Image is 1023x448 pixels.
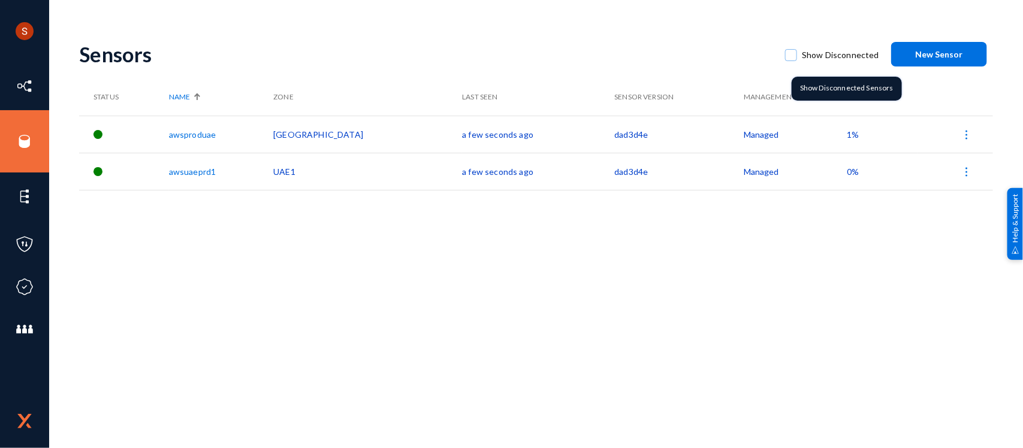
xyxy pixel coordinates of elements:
[169,92,267,102] div: Name
[847,129,859,140] span: 1%
[16,320,34,338] img: icon-members.svg
[614,78,744,116] th: Sensor Version
[614,153,744,190] td: dad3d4e
[16,187,34,205] img: icon-elements.svg
[792,77,902,101] div: Show Disconnected Sensors
[802,46,879,64] span: Show Disconnected
[16,22,34,40] img: ACg8ocLCHWB70YVmYJSZIkanuWRMiAOKj9BOxslbKTvretzi-06qRA=s96-c
[1007,188,1023,260] div: Help & Support
[744,116,847,153] td: Managed
[614,116,744,153] td: dad3d4e
[847,167,859,177] span: 0%
[16,132,34,150] img: icon-sources.svg
[744,78,847,116] th: Management
[169,167,216,177] a: awsuaeprd1
[273,116,462,153] td: [GEOGRAPHIC_DATA]
[462,78,614,116] th: Last Seen
[169,129,216,140] a: awsproduae
[462,153,614,190] td: a few seconds ago
[79,42,773,66] div: Sensors
[1012,246,1019,254] img: help_support.svg
[79,78,169,116] th: Status
[961,166,973,178] img: icon-more.svg
[273,78,462,116] th: Zone
[16,77,34,95] img: icon-inventory.svg
[169,92,190,102] span: Name
[916,49,963,59] span: New Sensor
[16,235,34,253] img: icon-policies.svg
[961,129,973,141] img: icon-more.svg
[273,153,462,190] td: UAE1
[462,116,614,153] td: a few seconds ago
[744,153,847,190] td: Managed
[16,278,34,296] img: icon-compliance.svg
[891,42,987,66] button: New Sensor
